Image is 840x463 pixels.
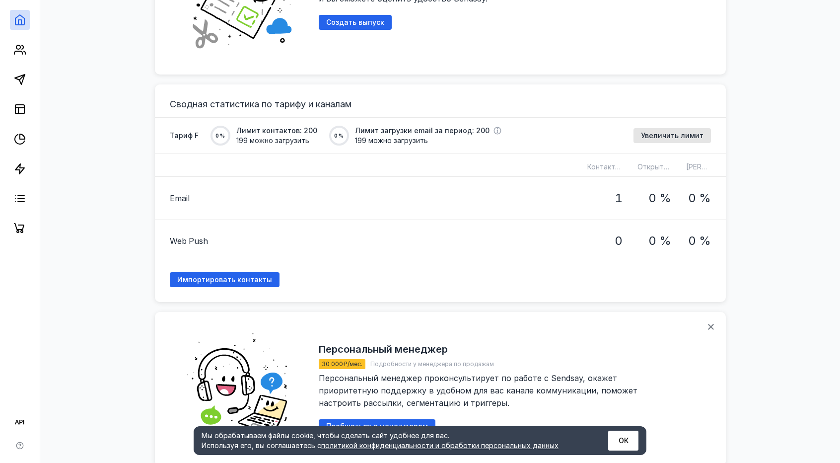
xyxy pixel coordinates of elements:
span: Лимит загрузки email за период: 200 [355,126,490,136]
a: Импортировать контакты [170,272,280,287]
button: Пообщаться с менеджером [319,419,435,434]
h1: 0 % [688,192,711,205]
h3: Сводная статистика по тарифу и каналам [170,99,711,109]
span: 199 можно загрузить [236,136,317,146]
h1: 0 % [648,234,671,247]
button: Увеличить лимит [633,128,711,143]
span: Открытий [637,162,672,171]
div: Мы обрабатываем файлы cookie, чтобы сделать сайт удобнее для вас. Используя его, вы соглашаетесь c [202,431,584,451]
span: [PERSON_NAME] [686,162,742,171]
span: Web Push [170,235,208,247]
span: Email [170,192,190,204]
span: Тариф F [170,131,199,141]
h1: 0 [615,234,623,247]
span: 30 000 ₽/мес. [322,360,362,368]
img: ab5e35b0dfeb9adb93b00a895b99bff1.png [180,327,304,451]
span: Пообщаться с менеджером [326,422,428,431]
h2: Персональный менеджер [319,343,448,355]
span: 199 можно загрузить [355,136,501,146]
span: Лимит контактов: 200 [236,126,317,136]
span: Подробности у менеджера по продажам [370,360,494,368]
h1: 1 [615,192,623,205]
h1: 0 % [648,192,671,205]
span: Импортировать контакты [177,276,272,284]
span: Создать выпуск [326,18,384,27]
span: Увеличить лимит [641,132,703,140]
button: ОК [608,431,638,451]
span: Контактов [587,162,624,171]
button: Создать выпуск [319,15,392,30]
span: Персональный менеджер проконсультирует по работе c Sendsay, окажет приоритетную поддержку в удобн... [319,373,640,408]
a: политикой конфиденциальности и обработки персональных данных [321,441,559,450]
h1: 0 % [688,234,711,247]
